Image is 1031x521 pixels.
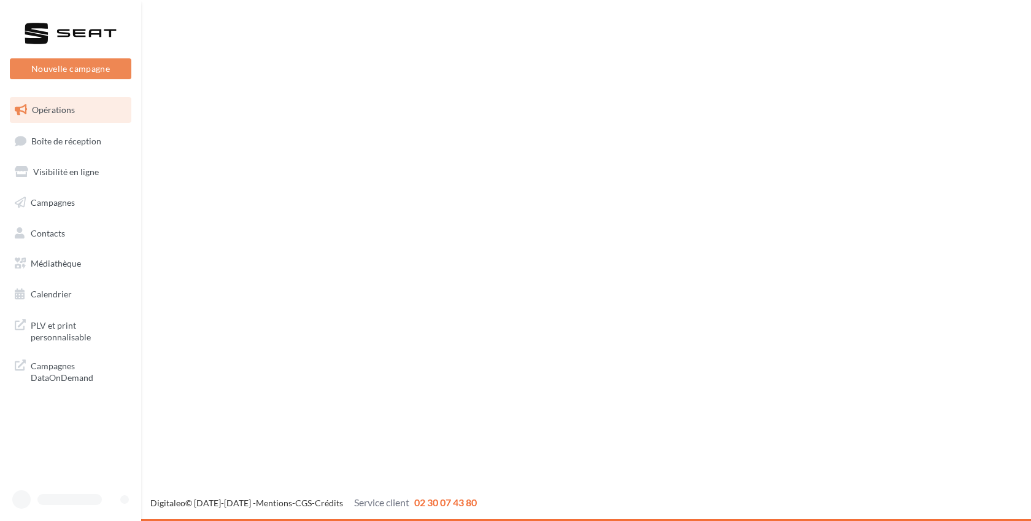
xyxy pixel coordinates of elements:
[7,128,134,154] a: Boîte de réception
[7,221,134,246] a: Contacts
[31,358,126,384] span: Campagnes DataOnDemand
[31,135,101,146] span: Boîte de réception
[7,159,134,185] a: Visibilité en ligne
[315,498,343,508] a: Crédits
[31,289,72,299] span: Calendrier
[32,104,75,115] span: Opérations
[7,251,134,276] a: Médiathèque
[31,317,126,343] span: PLV et print personnalisable
[31,197,75,208] span: Campagnes
[7,97,134,123] a: Opérations
[295,498,312,508] a: CGS
[354,496,409,508] span: Service client
[150,498,477,508] span: © [DATE]-[DATE] - - -
[7,353,134,389] a: Campagnes DataOnDemand
[256,498,292,508] a: Mentions
[7,281,134,307] a: Calendrier
[7,312,134,348] a: PLV et print personnalisable
[414,496,477,508] span: 02 30 07 43 80
[7,190,134,216] a: Campagnes
[10,58,131,79] button: Nouvelle campagne
[33,166,99,177] span: Visibilité en ligne
[31,227,65,238] span: Contacts
[31,258,81,268] span: Médiathèque
[150,498,185,508] a: Digitaleo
